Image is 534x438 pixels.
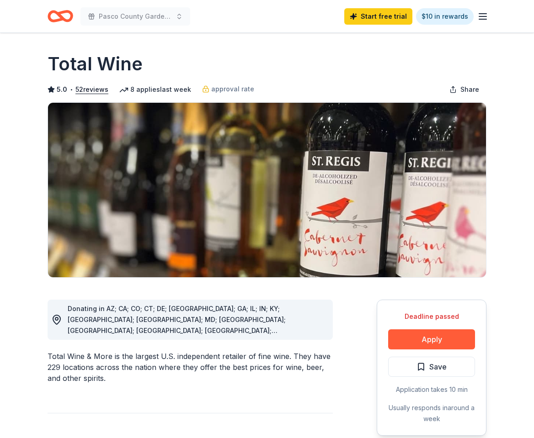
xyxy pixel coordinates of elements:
[344,8,412,25] a: Start free trial
[388,311,475,322] div: Deadline passed
[388,357,475,377] button: Save
[388,384,475,395] div: Application takes 10 min
[48,51,143,77] h1: Total Wine
[75,84,108,95] button: 52reviews
[460,84,479,95] span: Share
[80,7,190,26] button: Pasco County Gardening 365 Festival and Plant
[99,11,172,22] span: Pasco County Gardening 365 Festival and Plant
[429,361,447,373] span: Save
[70,86,73,93] span: •
[48,103,486,277] img: Image for Total Wine
[388,402,475,424] div: Usually responds in around a week
[202,84,254,95] a: approval rate
[48,5,73,27] a: Home
[48,351,333,384] div: Total Wine & More is the largest U.S. independent retailer of fine wine. They have 229 locations ...
[119,84,191,95] div: 8 applies last week
[211,84,254,95] span: approval rate
[388,329,475,349] button: Apply
[416,8,474,25] a: $10 in rewards
[442,80,486,99] button: Share
[57,84,67,95] span: 5.0
[68,305,286,367] span: Donating in AZ; CA; CO; CT; DE; [GEOGRAPHIC_DATA]; GA; IL; IN; KY; [GEOGRAPHIC_DATA]; [GEOGRAPHIC...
